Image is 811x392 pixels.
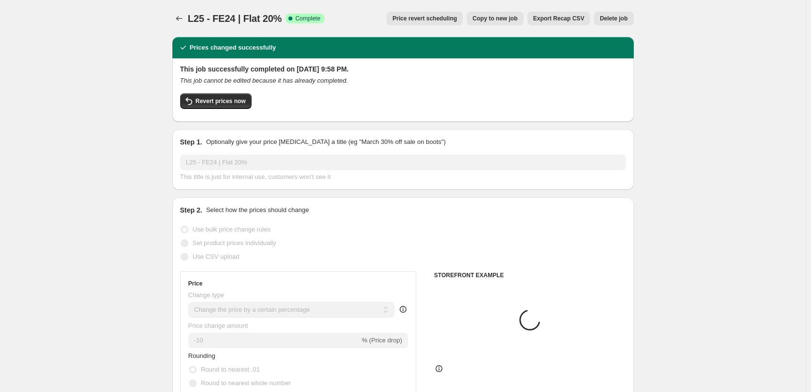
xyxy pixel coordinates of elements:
span: L25 - FE24 | Flat 20% [188,13,282,24]
span: This title is just for internal use, customers won't see it [180,173,331,180]
span: Revert prices now [196,97,246,105]
button: Revert prices now [180,93,252,109]
span: Price revert scheduling [392,15,457,22]
span: Complete [295,15,320,22]
h2: Prices changed successfully [190,43,276,53]
span: % (Price drop) [362,337,402,344]
h6: STOREFRONT EXAMPLE [434,271,626,279]
span: Change type [188,291,224,299]
i: This job cannot be edited because it has already completed. [180,77,348,84]
input: -15 [188,333,360,348]
button: Export Recap CSV [527,12,590,25]
span: Export Recap CSV [533,15,584,22]
p: Select how the prices should change [206,205,309,215]
button: Copy to new job [467,12,524,25]
p: Optionally give your price [MEDICAL_DATA] a title (eg "March 30% off sale on boots") [206,137,445,147]
span: Use CSV upload [193,253,239,260]
div: help [398,304,408,314]
input: 30% off holiday sale [180,155,626,170]
h3: Price [188,280,203,287]
span: Price change amount [188,322,248,329]
button: Price change jobs [172,12,186,25]
span: Delete job [600,15,627,22]
button: Price revert scheduling [387,12,463,25]
h2: Step 1. [180,137,203,147]
span: Copy to new job [473,15,518,22]
h2: Step 2. [180,205,203,215]
h2: This job successfully completed on [DATE] 9:58 PM. [180,64,626,74]
span: Round to nearest whole number [201,379,291,387]
span: Rounding [188,352,216,359]
span: Use bulk price change rules [193,226,270,233]
span: Set product prices individually [193,239,276,247]
button: Delete job [594,12,633,25]
span: Round to nearest .01 [201,366,260,373]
